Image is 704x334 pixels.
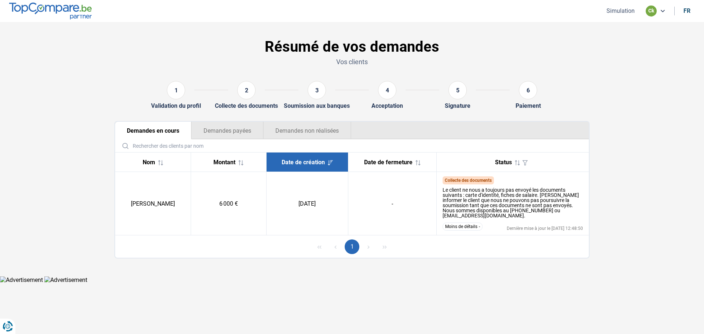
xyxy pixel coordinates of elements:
div: Paiement [516,102,541,109]
td: [DATE] [266,172,348,235]
div: Validation du profil [151,102,201,109]
div: fr [683,7,690,14]
div: 5 [448,81,467,99]
button: Moins de détails [443,223,483,231]
span: Date de création [282,159,325,166]
span: Montant [213,159,235,166]
button: Demandes en cours [115,122,191,139]
button: Next Page [361,239,376,254]
div: Signature [445,102,470,109]
span: Collecte des documents [445,178,492,183]
div: 2 [237,81,256,99]
span: Status [495,159,512,166]
h1: Résumé de vos demandes [114,38,590,56]
div: Acceptation [371,102,403,109]
div: Collecte des documents [215,102,278,109]
td: - [348,172,436,235]
button: Last Page [377,239,392,254]
span: Date de fermeture [364,159,412,166]
img: Advertisement [44,276,87,283]
div: 6 [519,81,537,99]
div: 3 [308,81,326,99]
button: Simulation [604,7,637,15]
button: Demandes payées [191,122,263,139]
td: 6 000 € [191,172,266,235]
div: Soumission aux banques [284,102,350,109]
div: Le client ne nous a toujours pas envoyé les documents suivants : carte d'identité, fiches de sala... [443,187,583,218]
div: 1 [167,81,185,99]
button: Previous Page [328,239,343,254]
input: Rechercher des clients par nom [118,139,586,152]
div: ck [646,5,657,16]
button: Page 1 [345,239,359,254]
p: Vos clients [114,57,590,66]
div: Dernière mise à jour le [DATE] 12:48:50 [507,226,583,231]
button: Demandes non réalisées [263,122,351,139]
img: TopCompare.be [9,3,92,19]
button: First Page [312,239,327,254]
span: Nom [143,159,155,166]
div: 4 [378,81,396,99]
td: [PERSON_NAME] [115,172,191,235]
